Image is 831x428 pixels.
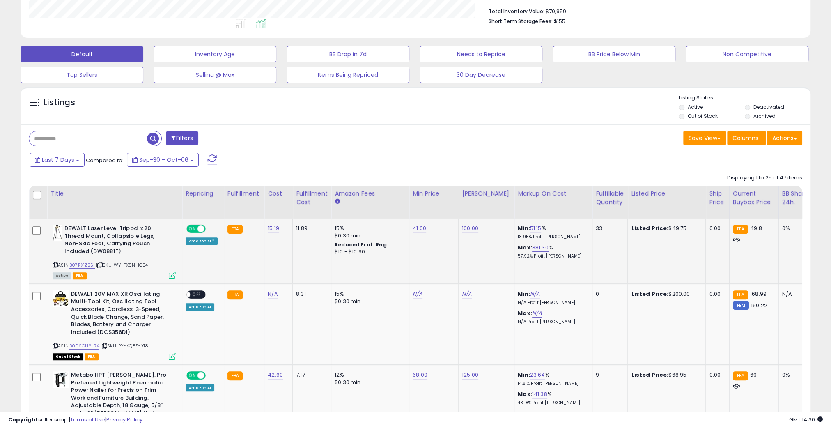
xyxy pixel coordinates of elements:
b: Listed Price: [631,224,668,232]
div: Title [51,189,179,198]
div: 0.00 [709,225,723,232]
div: % [518,244,586,259]
div: $10 - $10.90 [335,249,403,255]
div: Listed Price [631,189,702,198]
div: $200.00 [631,290,699,298]
a: 41.00 [413,224,426,232]
div: ASIN: [53,290,176,359]
a: N/A [268,290,278,298]
a: Terms of Use [70,416,105,423]
b: Max: [518,390,532,398]
button: Sep-30 - Oct-06 [127,153,199,167]
div: $0.30 min [335,379,403,386]
button: Needs to Reprice [420,46,542,62]
span: 49.8 [750,224,762,232]
b: Min: [518,290,530,298]
div: $49.75 [631,225,699,232]
span: All listings that are currently out of stock and unavailable for purchase on Amazon [53,353,83,360]
button: Items Being Repriced [287,67,409,83]
small: FBA [733,371,748,380]
small: FBA [733,290,748,299]
div: ASIN: [53,225,176,278]
b: Metabo HPT [PERSON_NAME], Pro-Preferred Lightweight Pneumatic Power Nailer for Precision Trim Wor... [71,371,171,427]
span: | SKU: PY-KQ8S-X18U [101,343,152,349]
span: OFF [204,372,218,379]
button: Top Sellers [21,67,143,83]
span: Columns [732,134,758,142]
div: Min Price [413,189,455,198]
a: 68.00 [413,371,427,379]
button: Columns [727,131,766,145]
button: Last 7 Days [30,153,85,167]
div: $0.30 min [335,298,403,305]
span: 168.99 [750,290,767,298]
small: FBA [227,225,243,234]
div: $68.95 [631,371,699,379]
a: B00SOU6LR4 [69,343,99,350]
small: Amazon Fees. [335,198,340,205]
div: 0.00 [709,371,723,379]
label: Archived [753,113,776,120]
small: FBA [227,290,243,299]
p: 14.81% Profit [PERSON_NAME] [518,381,586,387]
span: Compared to: [86,156,124,164]
div: Fulfillment [227,189,261,198]
img: 5162DdItwtL._SL40_.jpg [53,290,69,307]
div: % [518,391,586,406]
li: $70,959 [489,6,797,16]
div: % [518,225,586,240]
span: 2025-10-14 14:30 GMT [789,416,823,423]
p: 18.95% Profit [PERSON_NAME] [518,234,586,240]
p: N/A Profit [PERSON_NAME] [518,300,586,306]
div: N/A [782,290,809,298]
div: 0.00 [709,290,723,298]
button: Inventory Age [154,46,276,62]
div: 15% [335,225,403,232]
a: 42.60 [268,371,283,379]
span: 69 [750,371,757,379]
span: $155 [554,17,565,25]
a: N/A [413,290,422,298]
div: 7.17 [296,371,325,379]
div: Fulfillable Quantity [596,189,624,207]
span: All listings currently available for purchase on Amazon [53,272,71,279]
button: Non Competitive [686,46,808,62]
div: 8.31 [296,290,325,298]
small: FBA [227,371,243,380]
div: Current Buybox Price [733,189,775,207]
b: Short Term Storage Fees: [489,18,553,25]
button: Save View [683,131,726,145]
a: B07RX1Z2S1 [69,262,95,269]
div: 0 [596,290,621,298]
span: OFF [204,226,218,232]
span: FBA [85,353,99,360]
div: BB Share 24h. [782,189,812,207]
span: | SKU: WY-TX8N-IO54 [96,262,148,268]
div: Amazon Fees [335,189,406,198]
b: Total Inventory Value: [489,8,544,15]
label: Out of Stock [688,113,718,120]
div: Cost [268,189,289,198]
a: 141.38 [532,390,547,398]
button: Default [21,46,143,62]
div: 0% [782,371,809,379]
th: The percentage added to the cost of goods (COGS) that forms the calculator for Min & Max prices. [514,186,592,219]
a: Privacy Policy [106,416,142,423]
img: 416yYSUiloL._SL40_.jpg [53,225,62,241]
b: Max: [518,309,532,317]
img: 41ac7JE8lOL._SL40_.jpg [53,371,69,388]
span: ON [187,226,197,232]
div: Fulfillment Cost [296,189,328,207]
div: % [518,371,586,387]
button: Filters [166,131,198,145]
div: Amazon AI [186,303,214,311]
div: [PERSON_NAME] [462,189,511,198]
a: N/A [530,290,540,298]
b: DEWALT 20V MAX XR Oscillating Multi-Tool Kit, Oscillating Tool Accessories, Cordless, 3-Speed, Qu... [71,290,171,338]
a: N/A [532,309,542,318]
a: 15.19 [268,224,279,232]
b: Max: [518,244,532,251]
button: Actions [767,131,802,145]
button: BB Price Below Min [553,46,675,62]
div: 11.89 [296,225,325,232]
